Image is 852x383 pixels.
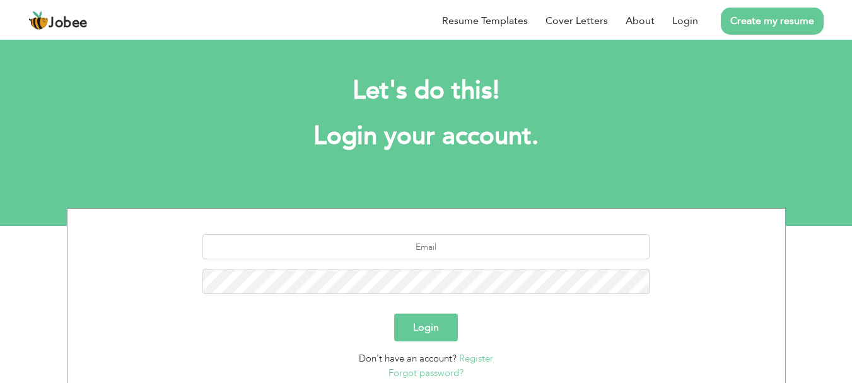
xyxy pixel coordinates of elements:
a: Jobee [28,11,88,31]
img: jobee.io [28,11,49,31]
a: Forgot password? [388,367,464,379]
h1: Login your account. [86,120,767,153]
input: Email [202,234,650,259]
span: Don't have an account? [359,352,457,365]
h2: Let's do this! [86,74,767,107]
a: Cover Letters [546,13,608,28]
a: Create my resume [721,8,824,35]
span: Jobee [49,16,88,30]
a: Register [459,352,493,365]
a: Resume Templates [442,13,528,28]
button: Login [394,314,458,341]
a: About [626,13,655,28]
a: Login [672,13,698,28]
